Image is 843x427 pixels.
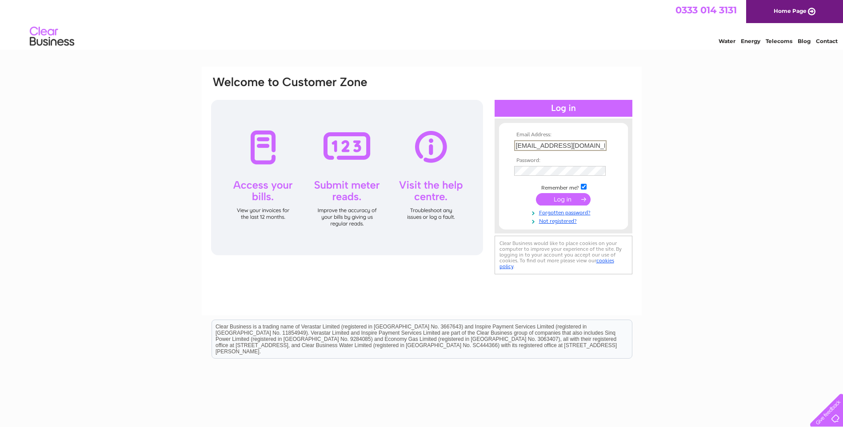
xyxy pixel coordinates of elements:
td: Remember me? [512,182,615,191]
a: Contact [816,38,838,44]
th: Email Address: [512,132,615,138]
a: Water [719,38,735,44]
img: logo.png [29,23,75,50]
a: Energy [741,38,760,44]
th: Password: [512,158,615,164]
a: cookies policy [499,257,614,269]
a: Forgotten password? [514,208,615,216]
a: Telecoms [766,38,792,44]
a: Blog [798,38,811,44]
a: Not registered? [514,216,615,225]
a: 0333 014 3131 [675,4,737,16]
div: Clear Business would like to place cookies on your computer to improve your experience of the sit... [495,236,632,274]
div: Clear Business is a trading name of Verastar Limited (registered in [GEOGRAPHIC_DATA] No. 3667643... [212,5,632,43]
input: Submit [536,193,591,206]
